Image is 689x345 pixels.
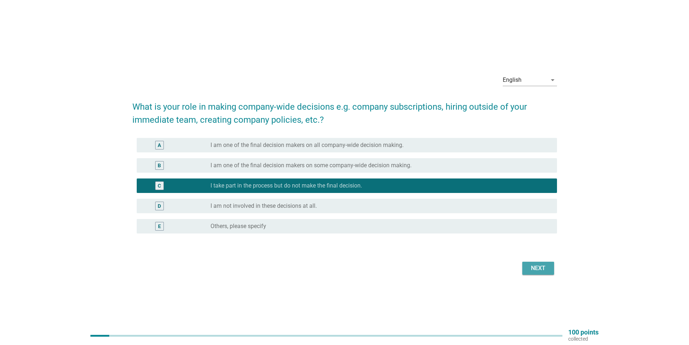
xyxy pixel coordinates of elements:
div: D [158,202,161,210]
label: I am one of the final decision makers on all company-wide decision making. [210,142,404,149]
i: arrow_drop_down [548,76,557,84]
div: English [503,77,522,83]
label: I am one of the final decision makers on some company-wide decision making. [210,162,412,169]
h2: What is your role in making company-wide decisions e.g. company subscriptions, hiring outside of ... [132,93,557,126]
div: Next [528,264,548,273]
label: I am not involved in these decisions at all. [210,202,317,210]
div: C [158,182,161,189]
label: Others, please specify [210,223,266,230]
label: I take part in the process but do not make the final decision. [210,182,362,189]
p: 100 points [568,329,599,336]
div: A [158,141,161,149]
div: B [158,161,161,169]
button: Next [522,262,554,275]
p: collected [568,336,599,342]
div: E [158,222,161,230]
